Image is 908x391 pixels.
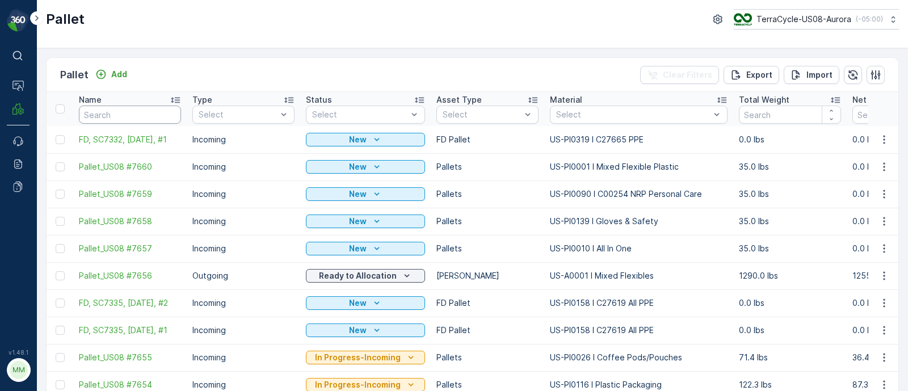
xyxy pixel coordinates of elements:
[79,134,181,145] a: FD, SC7332, 08/20/25, #1
[349,297,367,309] p: New
[7,9,30,32] img: logo
[46,10,85,28] p: Pallet
[544,344,733,371] td: US-PI0026 I Coffee Pods/Pouches
[306,133,425,146] button: New
[187,208,300,235] td: Incoming
[319,270,397,281] p: Ready to Allocation
[306,160,425,174] button: New
[734,13,752,26] img: image_ci7OI47.png
[306,296,425,310] button: New
[733,126,847,153] td: 0.0 lbs
[733,317,847,344] td: 0.0 lbs
[79,94,102,106] p: Name
[443,109,521,120] p: Select
[79,270,181,281] a: Pallet_US08 #7656
[349,325,367,336] p: New
[79,352,181,363] a: Pallet_US08 #7655
[56,190,65,199] div: Toggle Row Selected
[544,235,733,262] td: US-PI0010 I All In One
[56,380,65,389] div: Toggle Row Selected
[79,188,181,200] a: Pallet_US08 #7659
[856,15,883,24] p: ( -05:00 )
[56,326,65,335] div: Toggle Row Selected
[306,94,332,106] p: Status
[544,289,733,317] td: US-PI0158 I C27619 All PPE
[349,216,367,227] p: New
[431,208,544,235] td: Pallets
[10,361,28,379] div: MM
[315,379,401,390] p: In Progress-Incoming
[733,262,847,289] td: 1290.0 lbs
[784,66,839,84] button: Import
[306,215,425,228] button: New
[550,94,582,106] p: Material
[187,153,300,180] td: Incoming
[56,298,65,308] div: Toggle Row Selected
[431,235,544,262] td: Pallets
[79,216,181,227] a: Pallet_US08 #7658
[544,126,733,153] td: US-PI0319 I C27665 PPE
[734,9,899,30] button: TerraCycle-US08-Aurora(-05:00)
[7,349,30,356] span: v 1.48.1
[733,153,847,180] td: 35.0 lbs
[111,69,127,80] p: Add
[79,134,181,145] span: FD, SC7332, [DATE], #1
[756,14,851,25] p: TerraCycle-US08-Aurora
[349,161,367,173] p: New
[746,69,772,81] p: Export
[79,297,181,309] span: FD, SC7335, [DATE], #2
[79,325,181,336] span: FD, SC7335, [DATE], #1
[306,242,425,255] button: New
[306,269,425,283] button: Ready to Allocation
[431,317,544,344] td: FD Pallet
[56,217,65,226] div: Toggle Row Selected
[852,94,897,106] p: Net Weight
[431,153,544,180] td: Pallets
[733,344,847,371] td: 71.4 lbs
[56,244,65,253] div: Toggle Row Selected
[349,188,367,200] p: New
[544,153,733,180] td: US-PI0001 I Mixed Flexible Plastic
[187,262,300,289] td: Outgoing
[79,297,181,309] a: FD, SC7335, 08/20/25, #2
[79,379,181,390] a: Pallet_US08 #7654
[349,134,367,145] p: New
[187,317,300,344] td: Incoming
[187,235,300,262] td: Incoming
[544,317,733,344] td: US-PI0158 I C27619 All PPE
[79,161,181,173] a: Pallet_US08 #7660
[733,235,847,262] td: 35.0 lbs
[733,289,847,317] td: 0.0 lbs
[79,106,181,124] input: Search
[306,351,425,364] button: In Progress-Incoming
[544,180,733,208] td: US-PI0090 I C00254 NRP Personal Care
[436,94,482,106] p: Asset Type
[306,323,425,337] button: New
[192,94,212,106] p: Type
[306,187,425,201] button: New
[56,353,65,362] div: Toggle Row Selected
[739,106,841,124] input: Search
[431,289,544,317] td: FD Pallet
[56,162,65,171] div: Toggle Row Selected
[806,69,833,81] p: Import
[431,126,544,153] td: FD Pallet
[431,262,544,289] td: [PERSON_NAME]
[315,352,401,363] p: In Progress-Incoming
[187,180,300,208] td: Incoming
[56,135,65,144] div: Toggle Row Selected
[640,66,719,84] button: Clear Filters
[79,325,181,336] a: FD, SC7335, 08/20/25, #1
[733,208,847,235] td: 35.0 lbs
[79,243,181,254] a: Pallet_US08 #7657
[187,289,300,317] td: Incoming
[187,126,300,153] td: Incoming
[91,68,132,81] button: Add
